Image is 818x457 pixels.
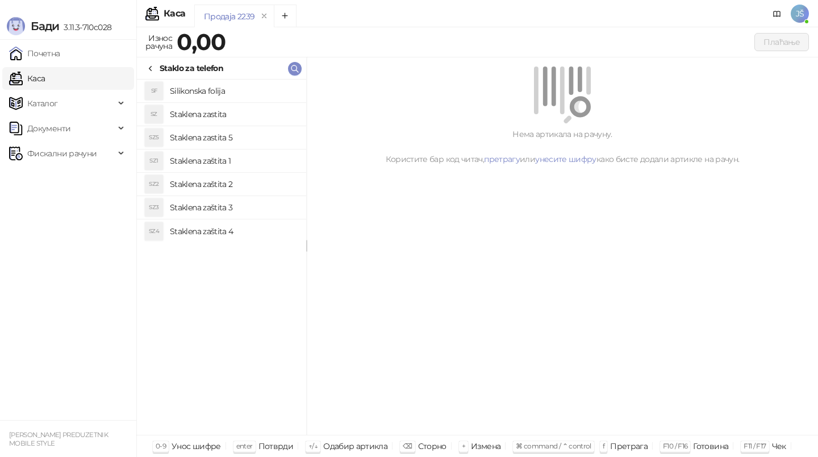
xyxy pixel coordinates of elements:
div: Готовина [693,439,728,454]
span: ↑/↓ [308,442,318,450]
span: + [462,442,465,450]
span: Каталог [27,92,58,115]
div: SZ3 [145,198,163,217]
a: Каса [9,67,45,90]
h4: Silikonska folija [170,82,297,100]
div: Каса [164,9,185,18]
h4: Staklena zaštita 4 [170,222,297,240]
div: Унос шифре [172,439,221,454]
span: JŠ [791,5,809,23]
div: Измена [471,439,500,454]
a: Почетна [9,42,60,65]
div: Износ рачуна [143,31,174,53]
button: remove [257,11,272,21]
button: Add tab [274,5,297,27]
h4: Staklena zaštita 1 [170,152,297,170]
div: SZ4 [145,222,163,240]
div: grid [137,80,306,435]
div: SF [145,82,163,100]
span: ⌘ command / ⌃ control [516,442,591,450]
div: Чек [772,439,786,454]
span: 0-9 [156,442,166,450]
span: ⌫ [403,442,412,450]
div: Потврди [258,439,294,454]
div: Продаја 2239 [204,10,254,23]
div: SZ1 [145,152,163,170]
div: SZ [145,105,163,123]
span: Фискални рачуни [27,142,97,165]
strong: 0,00 [177,28,226,56]
h4: Staklena zaštita 2 [170,175,297,193]
small: [PERSON_NAME] PREDUZETNIK MOBILE STYLE [9,431,108,447]
div: Сторно [418,439,446,454]
span: Бади [31,19,59,33]
h4: Staklena zastita [170,105,297,123]
div: SZ5 [145,128,163,147]
span: Документи [27,117,70,140]
h4: Staklena zaštita 3 [170,198,297,217]
span: f [603,442,604,450]
span: F11 / F17 [744,442,766,450]
span: enter [236,442,253,450]
h4: Staklena zastita 5 [170,128,297,147]
div: Staklo za telefon [160,62,223,74]
span: F10 / F16 [663,442,687,450]
div: SZ2 [145,175,163,193]
span: 3.11.3-710c028 [59,22,111,32]
a: унесите шифру [535,154,596,164]
a: претрагу [484,154,520,164]
div: Претрага [610,439,648,454]
div: Нема артикала на рачуну. Користите бар код читач, или како бисте додали артикле на рачун. [320,128,804,165]
a: Документација [768,5,786,23]
div: Одабир артикла [323,439,387,454]
img: Logo [7,17,25,35]
button: Плаћање [754,33,809,51]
